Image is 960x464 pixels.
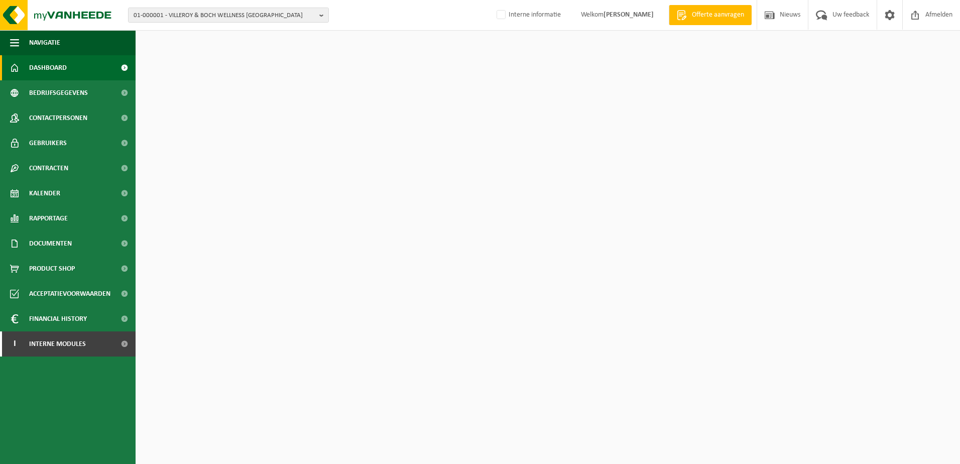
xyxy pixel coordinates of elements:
[29,55,67,80] span: Dashboard
[495,8,561,23] label: Interne informatie
[29,156,68,181] span: Contracten
[29,231,72,256] span: Documenten
[604,11,654,19] strong: [PERSON_NAME]
[29,131,67,156] span: Gebruikers
[29,256,75,281] span: Product Shop
[29,30,60,55] span: Navigatie
[29,206,68,231] span: Rapportage
[128,8,329,23] button: 01-000001 - VILLEROY & BOCH WELLNESS [GEOGRAPHIC_DATA]
[134,8,315,23] span: 01-000001 - VILLEROY & BOCH WELLNESS [GEOGRAPHIC_DATA]
[29,105,87,131] span: Contactpersonen
[29,306,87,331] span: Financial History
[29,80,88,105] span: Bedrijfsgegevens
[29,281,110,306] span: Acceptatievoorwaarden
[10,331,19,357] span: I
[29,181,60,206] span: Kalender
[689,10,747,20] span: Offerte aanvragen
[29,331,86,357] span: Interne modules
[669,5,752,25] a: Offerte aanvragen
